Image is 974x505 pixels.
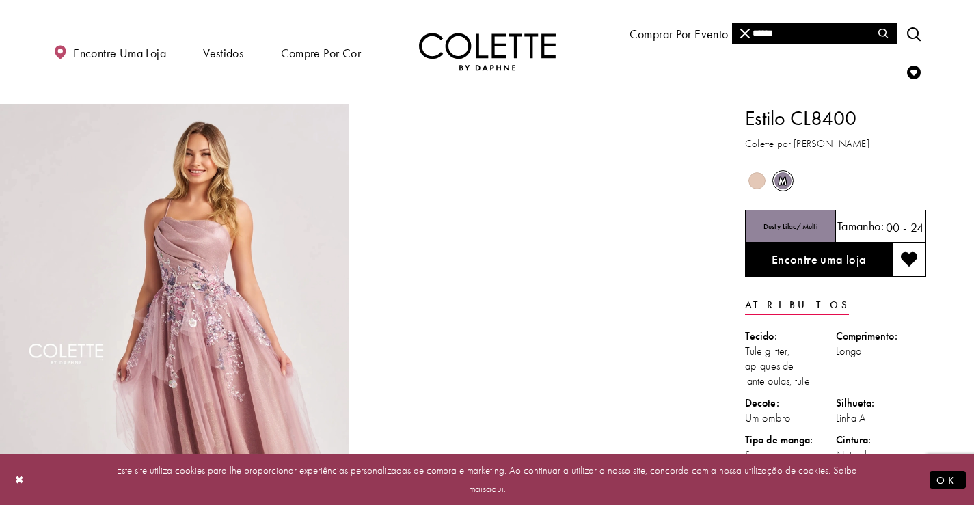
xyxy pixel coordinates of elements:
[50,33,170,72] a: Encontre uma loja
[836,329,897,343] font: Comprimento:
[504,482,506,495] font: .
[745,329,777,343] font: Tecido:
[732,23,759,44] button: Fechar pesquisa
[626,14,732,53] span: Comprar por evento
[419,33,556,71] a: Visite a página inicial
[763,222,817,230] h5: Cor escolhida
[630,26,729,42] font: Comprar por evento
[772,251,867,267] font: Encontre uma loja
[836,433,871,447] font: Cintura:
[745,137,869,150] font: Colette por [PERSON_NAME]
[745,448,799,462] font: Sem mangas
[355,104,704,278] video: Estilo CL8400 Colette by Daphne #1 reprodução automática em loop sem som vídeo
[732,23,897,44] div: Formulário de pesquisa
[745,433,813,447] font: Tipo de manga:
[762,14,874,53] a: Conheça o designer
[486,482,504,495] a: aqui
[281,45,361,61] font: Compre por cor
[203,45,243,61] font: Vestidos
[278,33,364,72] span: Compre por cor
[837,218,884,234] font: Tamanho:
[836,396,875,410] font: Silhueta:
[745,294,849,315] a: Atributos
[771,169,795,193] div: Lilás empoeirado/multicolorido
[836,344,863,358] font: Longo
[732,23,897,44] input: Procurar
[745,105,856,131] font: Estilo CL8400
[745,169,769,193] div: Champanhe Multi
[745,168,926,194] div: O estado dos controles de cores do produto depende do tamanho escolhido
[745,344,810,388] font: Tule glitter, apliques de lantejoulas, tule
[886,219,924,235] font: 00 - 24
[419,33,556,71] img: Colette por Daphne
[745,243,892,277] a: Encontre uma loja
[936,474,959,487] font: OK
[73,45,166,61] font: Encontre uma loja
[117,463,857,495] font: Este site utiliza cookies para lhe proporcionar experiências personalizadas de compra e marketing...
[892,243,926,277] button: Adicionar à lista de desejos
[870,23,897,44] button: Enviar pesquisa
[904,53,924,90] a: Verificar lista de desejos
[930,471,966,489] button: Enviar diálogo
[745,411,791,425] font: Um ombro
[904,14,924,52] a: Alternar pesquisa
[836,448,867,462] font: Natural
[8,468,31,492] button: Fechar diálogo
[745,298,849,312] font: Atributos
[200,33,247,72] span: Vestidos
[836,411,866,425] font: Linha A
[745,396,779,410] font: Decote:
